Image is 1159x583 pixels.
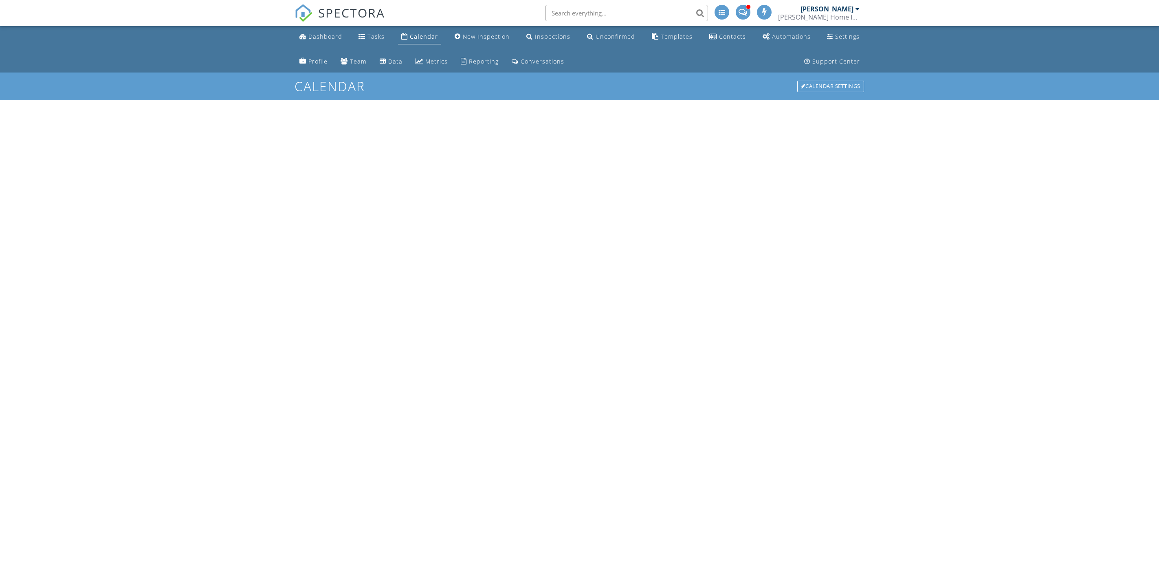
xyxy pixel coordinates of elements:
[457,54,502,69] a: Reporting
[584,29,638,44] a: Unconfirmed
[508,54,567,69] a: Conversations
[596,33,635,40] div: Unconfirmed
[535,33,570,40] div: Inspections
[296,54,331,69] a: Company Profile
[759,29,814,44] a: Automations (Advanced)
[295,4,312,22] img: The Best Home Inspection Software - Spectora
[308,33,342,40] div: Dashboard
[661,33,693,40] div: Templates
[772,33,811,40] div: Automations
[367,33,385,40] div: Tasks
[388,57,402,65] div: Data
[295,11,385,28] a: SPECTORA
[296,29,345,44] a: Dashboard
[545,5,708,21] input: Search everything...
[398,29,441,44] a: Calendar
[719,33,746,40] div: Contacts
[523,29,574,44] a: Inspections
[308,57,328,65] div: Profile
[451,29,513,44] a: New Inspection
[796,80,865,93] a: Calendar Settings
[812,57,860,65] div: Support Center
[376,54,406,69] a: Data
[425,57,448,65] div: Metrics
[318,4,385,21] span: SPECTORA
[355,29,388,44] a: Tasks
[649,29,696,44] a: Templates
[410,33,438,40] div: Calendar
[835,33,860,40] div: Settings
[778,13,860,21] div: Billings Home Inspections
[412,54,451,69] a: Metrics
[797,81,864,92] div: Calendar Settings
[521,57,564,65] div: Conversations
[469,57,499,65] div: Reporting
[801,54,863,69] a: Support Center
[824,29,863,44] a: Settings
[801,5,853,13] div: [PERSON_NAME]
[295,79,865,93] h1: Calendar
[706,29,749,44] a: Contacts
[337,54,370,69] a: Team
[350,57,367,65] div: Team
[463,33,510,40] div: New Inspection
